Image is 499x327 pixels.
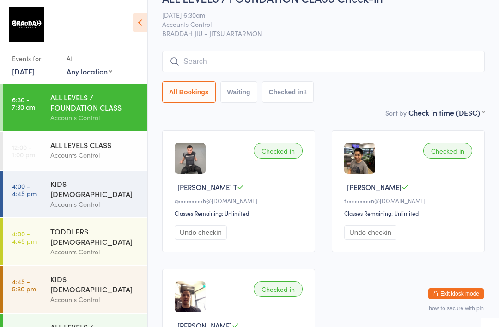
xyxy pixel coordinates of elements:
[177,182,237,192] span: [PERSON_NAME] T
[175,143,206,174] img: image1704828675.png
[3,132,147,170] a: 12:00 -1:00 pmALL LEVELS CLASSAccounts Control
[12,278,36,292] time: 4:45 - 5:30 pm
[175,225,227,240] button: Undo checkin
[408,107,485,117] div: Check in time (DESC)
[67,66,112,76] div: Any location
[428,288,484,299] button: Exit kiosk mode
[344,143,375,174] img: image1704346483.png
[50,226,140,247] div: TODDLERS [DEMOGRAPHIC_DATA]
[385,108,407,117] label: Sort by
[175,281,206,312] img: image1741992242.png
[50,92,140,112] div: ALL LEVELS / FOUNDATION CLASS
[162,10,470,19] span: [DATE] 6:30am
[50,274,140,294] div: KIDS [DEMOGRAPHIC_DATA]
[50,140,140,150] div: ALL LEVELS CLASS
[3,84,147,131] a: 6:30 -7:30 amALL LEVELS / FOUNDATION CLASSAccounts Control
[12,96,35,111] time: 6:30 - 7:30 am
[50,247,140,257] div: Accounts Control
[12,51,57,66] div: Events for
[220,81,257,103] button: Waiting
[162,29,485,38] span: BRADDAH JIU - JITSU ARTARMON
[12,182,37,197] time: 4:00 - 4:45 pm
[50,179,140,199] div: KIDS [DEMOGRAPHIC_DATA]
[262,81,314,103] button: Checked in3
[423,143,472,159] div: Checked in
[67,51,112,66] div: At
[344,225,396,240] button: Undo checkin
[254,281,303,297] div: Checked in
[344,197,475,204] div: t•••••••••n@[DOMAIN_NAME]
[3,266,147,313] a: 4:45 -5:30 pmKIDS [DEMOGRAPHIC_DATA]Accounts Control
[347,182,402,192] span: [PERSON_NAME]
[254,143,303,159] div: Checked in
[344,209,475,217] div: Classes Remaining: Unlimited
[50,150,140,160] div: Accounts Control
[175,197,305,204] div: g•••••••••h@[DOMAIN_NAME]
[429,305,484,312] button: how to secure with pin
[50,112,140,123] div: Accounts Control
[9,7,44,42] img: Braddah Jiu Jitsu Artarmon
[3,218,147,265] a: 4:00 -4:45 pmTODDLERS [DEMOGRAPHIC_DATA]Accounts Control
[12,66,35,76] a: [DATE]
[50,294,140,305] div: Accounts Control
[50,199,140,210] div: Accounts Control
[175,209,305,217] div: Classes Remaining: Unlimited
[303,88,307,96] div: 3
[12,230,37,245] time: 4:00 - 4:45 pm
[162,19,470,29] span: Accounts Control
[12,143,35,158] time: 12:00 - 1:00 pm
[3,171,147,217] a: 4:00 -4:45 pmKIDS [DEMOGRAPHIC_DATA]Accounts Control
[162,81,216,103] button: All Bookings
[162,51,485,72] input: Search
